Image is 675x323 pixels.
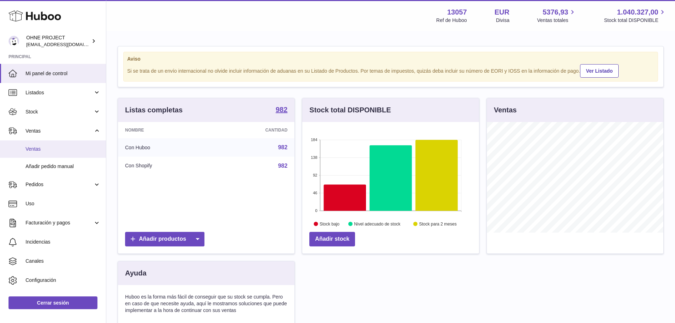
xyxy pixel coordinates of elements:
strong: Aviso [127,56,654,62]
text: 0 [315,208,317,213]
a: 982 [278,144,288,150]
a: 5376,93 Ventas totales [537,7,576,24]
a: 982 [276,106,287,115]
text: Nivel adecuado de stock [354,222,401,227]
strong: 13057 [447,7,467,17]
text: 46 [313,191,317,195]
span: Uso [26,200,101,207]
span: Ventas totales [537,17,576,24]
span: Ventas [26,146,101,152]
span: Listados [26,89,93,96]
img: internalAdmin-13057@internal.huboo.com [9,36,19,46]
span: Stock [26,108,93,115]
a: Añadir productos [125,232,204,246]
span: Canales [26,258,101,264]
span: Stock total DISPONIBLE [604,17,666,24]
div: Si se trata de un envío internacional no olvide incluir información de aduanas en su Listado de P... [127,63,654,78]
text: 138 [311,155,317,160]
strong: 982 [276,106,287,113]
h3: Ayuda [125,268,146,278]
h3: Stock total DISPONIBLE [309,105,391,115]
a: Cerrar sesión [9,296,97,309]
div: OHNE PROJECT [26,34,90,48]
span: Configuración [26,277,101,284]
text: Stock bajo [320,222,339,227]
text: Stock para 2 meses [419,222,457,227]
a: Añadir stock [309,232,355,246]
span: 1.040.327,00 [617,7,658,17]
p: Huboo es la forma más fácil de conseguir que su stock se cumpla. Pero en caso de que necesite ayu... [125,294,287,314]
a: Ver Listado [580,64,619,78]
span: Mi panel de control [26,70,101,77]
h3: Ventas [494,105,517,115]
span: Facturación y pagos [26,219,93,226]
text: 92 [313,173,317,177]
a: 1.040.327,00 Stock total DISPONIBLE [604,7,666,24]
h3: Listas completas [125,105,182,115]
td: Con Shopify [118,157,212,175]
text: 184 [311,138,317,142]
span: Incidencias [26,239,101,245]
a: 982 [278,163,288,169]
span: Añadir pedido manual [26,163,101,170]
th: Cantidad [212,122,295,138]
span: 5376,93 [542,7,568,17]
span: Pedidos [26,181,93,188]
th: Nombre [118,122,212,138]
span: [EMAIL_ADDRESS][DOMAIN_NAME] [26,41,104,47]
div: Divisa [496,17,510,24]
div: Ref de Huboo [436,17,467,24]
strong: EUR [495,7,510,17]
td: Con Huboo [118,138,212,157]
span: Ventas [26,128,93,134]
